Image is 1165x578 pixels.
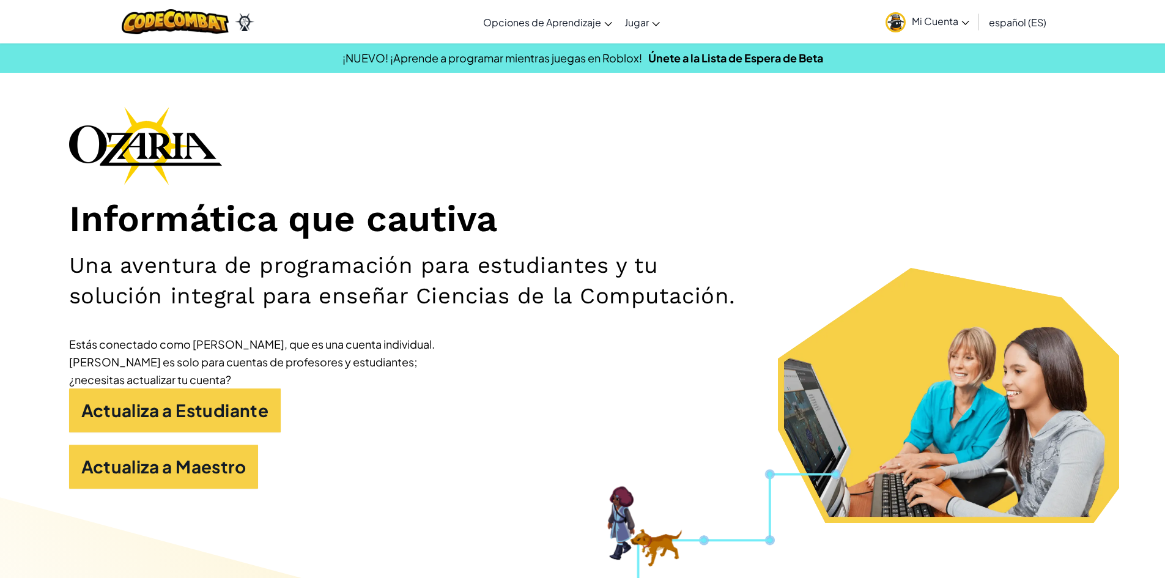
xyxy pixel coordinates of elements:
img: CodeCombat logo [122,9,229,34]
a: Actualiza a Maestro [69,445,259,489]
a: Actualiza a Estudiante [69,388,281,432]
span: ¡NUEVO! ¡Aprende a programar mientras juegas en Roblox! [342,51,642,65]
a: Mi Cuenta [879,2,975,41]
h2: Una aventura de programación para estudiantes y tu solución integral para enseñar Ciencias de la ... [69,250,758,311]
span: Opciones de Aprendizaje [483,16,601,29]
img: Ozaria branding logo [69,106,222,185]
a: Opciones de Aprendizaje [477,6,618,39]
a: Jugar [618,6,666,39]
span: español (ES) [989,16,1046,29]
span: Mi Cuenta [912,15,969,28]
img: avatar [886,12,906,32]
img: Ozaria [235,13,254,31]
span: Jugar [624,16,649,29]
a: español (ES) [983,6,1052,39]
a: Únete a la Lista de Espera de Beta [648,51,823,65]
div: Estás conectado como [PERSON_NAME], que es una cuenta individual. [PERSON_NAME] es solo para cuen... [69,335,436,388]
h1: Informática que cautiva [69,197,1097,242]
